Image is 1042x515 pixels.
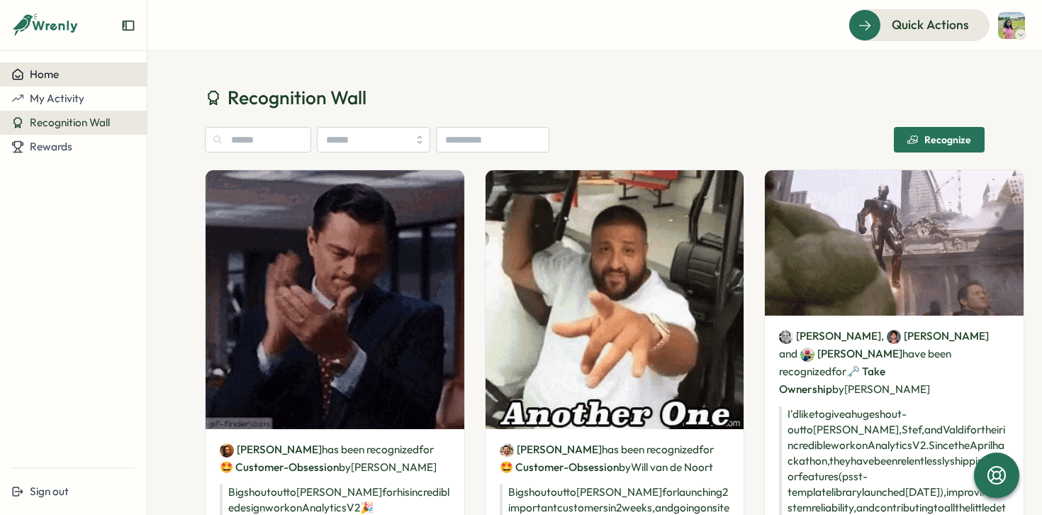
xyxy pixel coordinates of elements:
a: Andrew[PERSON_NAME] [800,346,902,362]
span: Recognition Wall [228,85,366,110]
p: has been recognized by [PERSON_NAME] [220,441,450,476]
a: Stefanie Kerschhackl[PERSON_NAME] [779,328,881,344]
button: Recognize [894,127,985,153]
img: Jason Miller [220,443,234,458]
img: Recognition Image [486,170,744,429]
span: Quick Actions [892,16,969,34]
span: My Activity [30,92,84,105]
span: and [779,346,797,362]
a: Jason Miller[PERSON_NAME] [220,442,322,458]
img: lasya.chitla [998,12,1025,39]
span: Recognition Wall [30,116,110,129]
span: 🤩 Customer-Obsession [220,460,339,474]
img: Recognition Image [206,170,464,429]
span: for [419,443,434,456]
img: Valdi Ratu [887,330,901,344]
span: 🤩 Customer-Obsession [500,460,619,474]
button: Expand sidebar [121,18,135,33]
span: , [881,327,989,345]
span: for [699,443,714,456]
p: has been recognized by Will van de Noort [500,441,730,476]
span: Home [30,67,59,81]
img: Recognition Image [765,170,1024,316]
button: Quick Actions [848,9,990,40]
img: Stefanie Kerschhackl [779,330,793,344]
a: Efren Guzmanmagdaleno[PERSON_NAME] [500,442,602,458]
span: for [831,365,846,378]
img: Andrew [800,348,814,362]
span: Sign out [30,484,69,498]
div: Recognize [907,134,971,145]
span: Rewards [30,140,72,153]
img: Efren Guzmanmagdaleno [500,443,514,458]
p: have been recognized by [PERSON_NAME] [779,327,1009,398]
a: Valdi Ratu[PERSON_NAME] [887,328,989,344]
